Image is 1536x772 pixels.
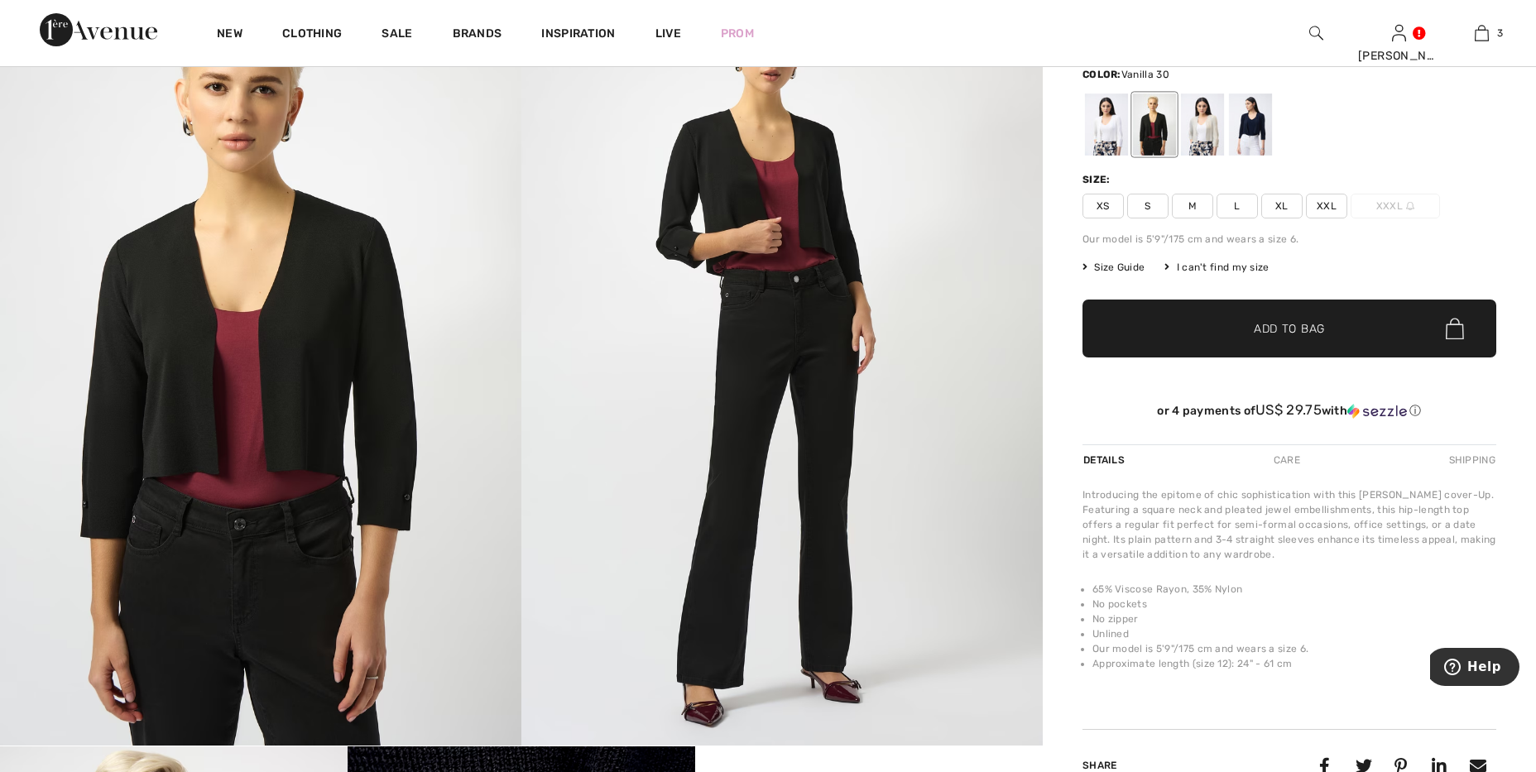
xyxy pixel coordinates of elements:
[1085,94,1128,156] div: Vanilla 30
[1306,194,1347,218] span: XXL
[1082,402,1496,424] div: or 4 payments ofUS$ 29.75withSezzle Click to learn more about Sezzle
[1082,232,1496,247] div: Our model is 5'9"/175 cm and wears a size 6.
[1445,445,1496,475] div: Shipping
[1255,401,1322,418] span: US$ 29.75
[1082,487,1496,562] div: Introducing the epitome of chic sophistication with this [PERSON_NAME] cover-Up. Featuring a squa...
[1082,760,1117,771] span: Share
[1260,445,1314,475] div: Care
[1181,94,1224,156] div: Moonstone
[1092,626,1496,641] li: Unlined
[1082,300,1496,357] button: Add to Bag
[1127,194,1169,218] span: S
[1121,69,1169,80] span: Vanilla 30
[217,26,242,44] a: New
[382,26,412,44] a: Sale
[655,25,681,42] a: Live
[1347,404,1407,419] img: Sezzle
[1261,194,1303,218] span: XL
[1133,94,1176,156] div: Black
[1092,656,1496,671] li: Approximate length (size 12): 24" - 61 cm
[1351,194,1440,218] span: XXXL
[40,13,157,46] img: 1ère Avenue
[1082,445,1129,475] div: Details
[1497,26,1503,41] span: 3
[1092,641,1496,656] li: Our model is 5'9"/175 cm and wears a size 6.
[1082,69,1121,80] span: Color:
[721,25,754,42] a: Prom
[1172,194,1213,218] span: M
[1229,94,1272,156] div: Midnight Blue
[1092,597,1496,611] li: No pockets
[453,26,502,44] a: Brands
[282,26,342,44] a: Clothing
[1446,318,1464,339] img: Bag.svg
[1164,260,1269,275] div: I can't find my size
[1092,582,1496,597] li: 65% Viscose Rayon, 35% Nylon
[541,26,615,44] span: Inspiration
[1309,23,1323,43] img: search the website
[1082,172,1114,187] div: Size:
[1217,194,1258,218] span: L
[1392,23,1406,43] img: My Info
[1392,25,1406,41] a: Sign In
[1082,402,1496,419] div: or 4 payments of with
[1082,194,1124,218] span: XS
[1092,611,1496,626] li: No zipper
[1254,320,1325,338] span: Add to Bag
[1441,23,1522,43] a: 3
[1082,260,1145,275] span: Size Guide
[1475,23,1489,43] img: My Bag
[1430,648,1519,689] iframe: Opens a widget where you can find more information
[1358,47,1439,65] div: [PERSON_NAME]
[1406,202,1414,210] img: ring-m.svg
